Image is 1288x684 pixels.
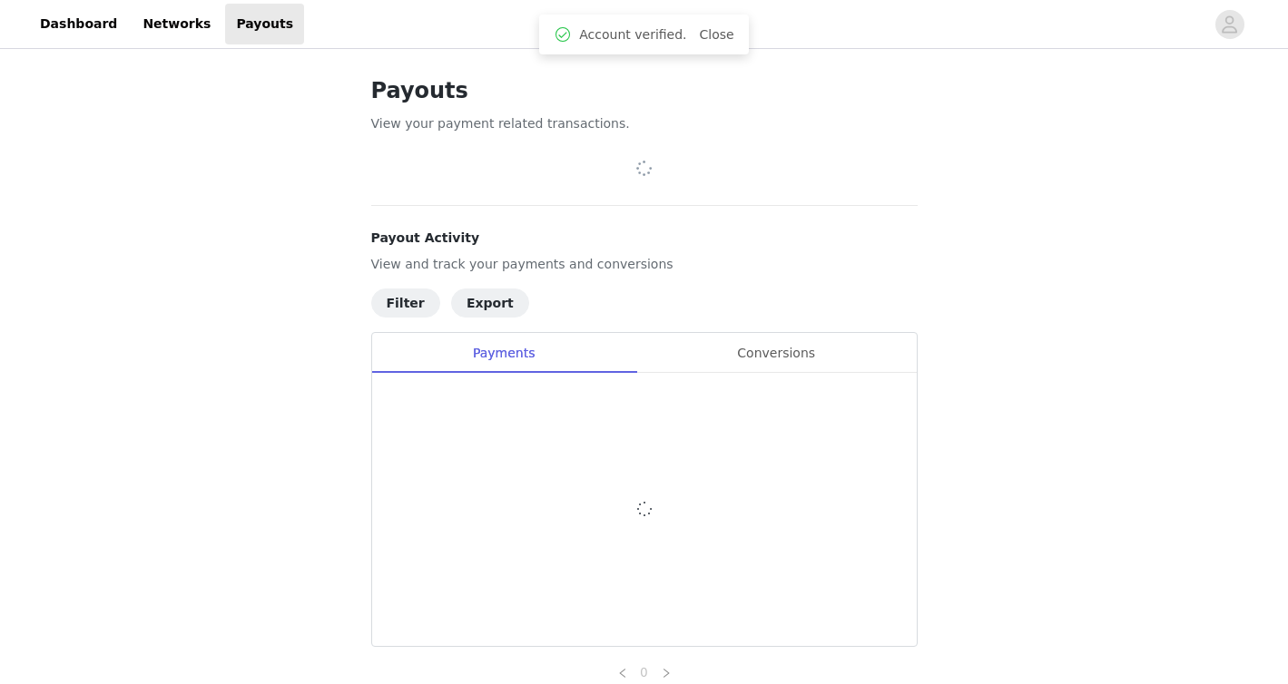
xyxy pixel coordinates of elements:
[29,4,128,44] a: Dashboard
[451,288,529,318] button: Export
[132,4,221,44] a: Networks
[617,668,628,679] i: icon: left
[661,668,672,679] i: icon: right
[634,661,655,683] li: 0
[700,27,734,42] a: Close
[655,661,677,683] li: Next Page
[371,114,918,133] p: View your payment related transactions.
[636,333,917,374] div: Conversions
[371,288,440,318] button: Filter
[634,662,654,682] a: 0
[612,661,634,683] li: Previous Page
[372,333,636,374] div: Payments
[371,229,918,248] h4: Payout Activity
[1221,10,1238,39] div: avatar
[579,25,686,44] span: Account verified.
[371,74,918,107] h1: Payouts
[371,255,918,274] p: View and track your payments and conversions
[225,4,304,44] a: Payouts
